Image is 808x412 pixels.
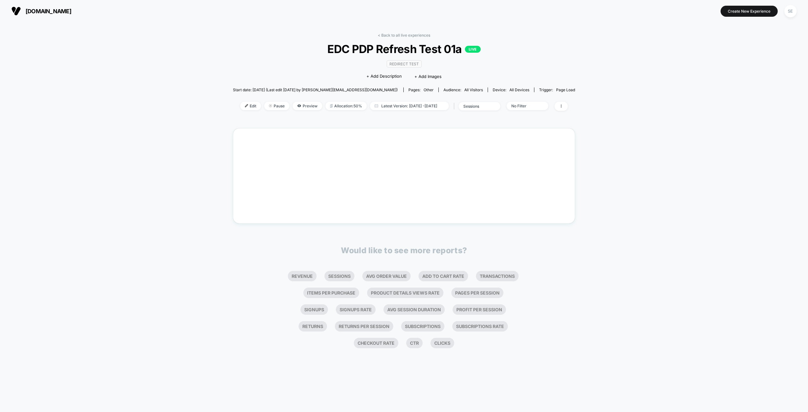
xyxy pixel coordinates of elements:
[335,321,393,331] li: Returns Per Session
[293,102,322,110] span: Preview
[303,288,359,298] li: Items Per Purchase
[26,8,71,15] span: [DOMAIN_NAME]
[453,304,506,315] li: Profit Per Session
[406,338,423,348] li: Ctr
[240,102,261,110] span: Edit
[401,321,444,331] li: Subscriptions
[424,87,434,92] span: other
[341,246,467,255] p: Would like to see more reports?
[288,271,317,281] li: Revenue
[451,288,503,298] li: Pages Per Session
[269,104,272,107] img: end
[383,304,445,315] li: Avg Session Duration
[9,6,73,16] button: [DOMAIN_NAME]
[370,102,449,110] span: Latest Version: [DATE] - [DATE]
[375,104,378,107] img: calendar
[784,5,797,17] div: SE
[511,104,537,108] div: No Filter
[408,87,434,92] div: Pages:
[509,87,529,92] span: all devices
[556,87,575,92] span: Page Load
[782,5,799,18] button: SE
[387,60,422,68] span: Redirect Test
[431,338,454,348] li: Clicks
[11,6,21,16] img: Visually logo
[336,304,376,315] li: Signups Rate
[539,87,575,92] div: Trigger:
[325,102,367,110] span: Allocation: 50%
[476,271,519,281] li: Transactions
[414,74,442,79] span: + Add Images
[419,271,468,281] li: Add To Cart Rate
[367,288,443,298] li: Product Details Views Rate
[233,87,398,92] span: Start date: [DATE] (Last edit [DATE] by [PERSON_NAME][EMAIL_ADDRESS][DOMAIN_NAME])
[378,33,430,38] a: < Back to all live experiences
[443,87,483,92] div: Audience:
[330,104,333,108] img: rebalance
[245,104,248,107] img: edit
[463,104,489,109] div: sessions
[452,321,508,331] li: Subscriptions Rate
[324,271,354,281] li: Sessions
[465,46,481,53] p: LIVE
[362,271,411,281] li: Avg Order Value
[299,321,327,331] li: Returns
[452,102,459,111] span: |
[264,102,289,110] span: Pause
[250,42,558,56] span: EDC PDP Refresh Test 01a
[300,304,328,315] li: Signups
[721,6,778,17] button: Create New Experience
[488,87,534,92] span: Device:
[366,73,402,80] span: + Add Description
[464,87,483,92] span: All Visitors
[354,338,398,348] li: Checkout Rate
